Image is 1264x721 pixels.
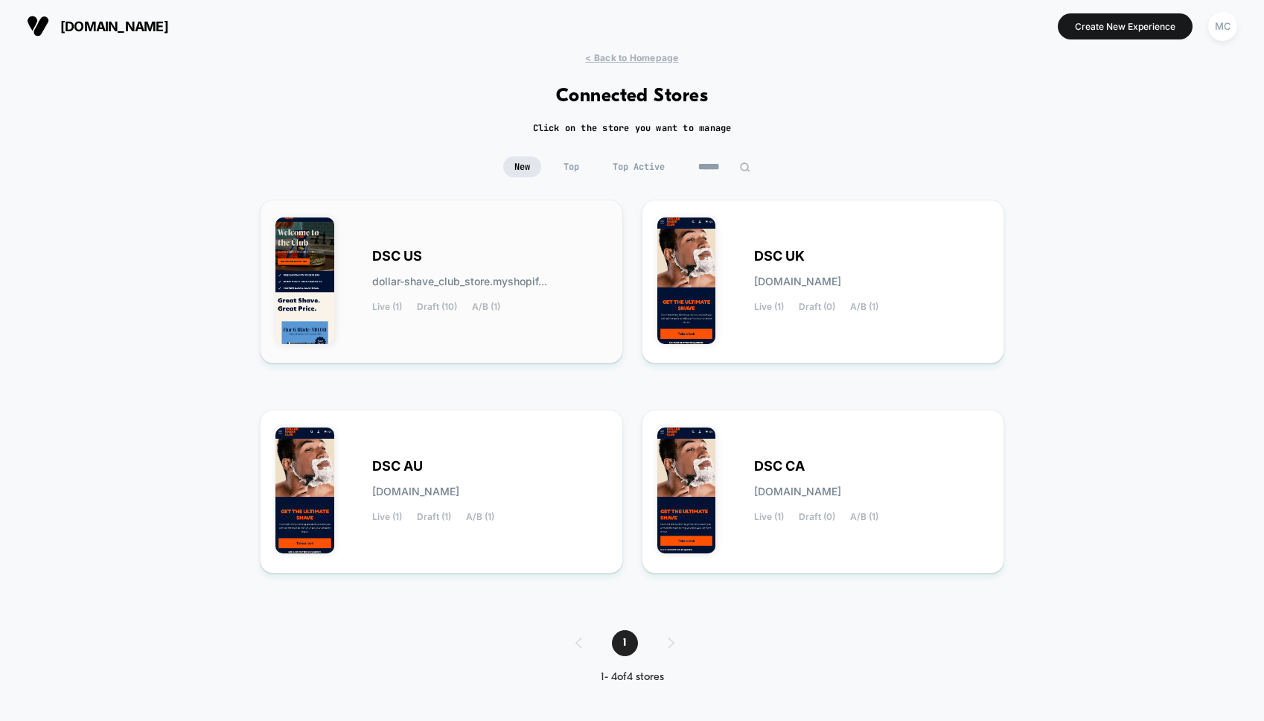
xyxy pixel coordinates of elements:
[472,302,500,312] span: A/B (1)
[466,512,494,522] span: A/B (1)
[657,217,716,344] img: DSC_UK
[850,512,878,522] span: A/B (1)
[1058,13,1193,39] button: Create New Experience
[585,52,678,63] span: < Back to Homepage
[754,486,841,497] span: [DOMAIN_NAME]
[799,512,835,522] span: Draft (0)
[372,276,547,287] span: dollar-shave_club_store.myshopif...
[739,162,750,173] img: edit
[503,156,541,177] span: New
[657,428,716,554] img: DSC_CA
[27,15,49,37] img: Visually logo
[561,671,704,684] div: 1 - 4 of 4 stores
[372,486,459,497] span: [DOMAIN_NAME]
[1208,12,1237,41] div: MC
[372,302,402,312] span: Live (1)
[754,512,784,522] span: Live (1)
[275,217,334,344] img: DOLLAR_SHAVE_CLUB_STORE
[22,14,173,38] button: [DOMAIN_NAME]
[612,630,638,656] span: 1
[533,122,732,134] h2: Click on the store you want to manage
[754,461,805,471] span: DSC CA
[372,512,402,522] span: Live (1)
[275,428,334,554] img: DSC_AU
[754,302,784,312] span: Live (1)
[556,86,709,107] h1: Connected Stores
[601,156,676,177] span: Top Active
[417,302,457,312] span: Draft (10)
[372,461,423,471] span: DSC AU
[754,251,805,261] span: DSC UK
[60,19,168,34] span: [DOMAIN_NAME]
[799,302,835,312] span: Draft (0)
[1204,11,1242,42] button: MC
[552,156,590,177] span: Top
[417,512,451,522] span: Draft (1)
[754,276,841,287] span: [DOMAIN_NAME]
[372,251,422,261] span: DSC US
[850,302,878,312] span: A/B (1)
